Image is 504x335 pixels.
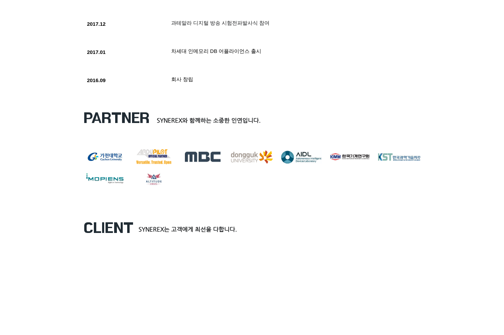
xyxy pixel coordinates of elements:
div: Matrix gallery [84,149,420,196]
span: 2017.01 [87,49,106,55]
span: CLIENT [84,220,133,235]
span: 과테말라 디지털 방송 시험전파발사식 참여 [171,20,270,26]
iframe: Wix Chat [377,119,504,335]
span: SYNEREX는 고객에게 최선을 다합니다. [139,226,237,233]
span: 차세대 인메모리 DB 어플라이언스 출시 [171,48,262,54]
span: SYNEREX와 함께하는 소중한 인연입니다. [157,117,261,124]
span: 2016.09 [87,77,106,83]
span: 회사 창립 [171,76,193,82]
span: 2017.12 [87,21,106,27]
span: PARTNER [84,110,150,125]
